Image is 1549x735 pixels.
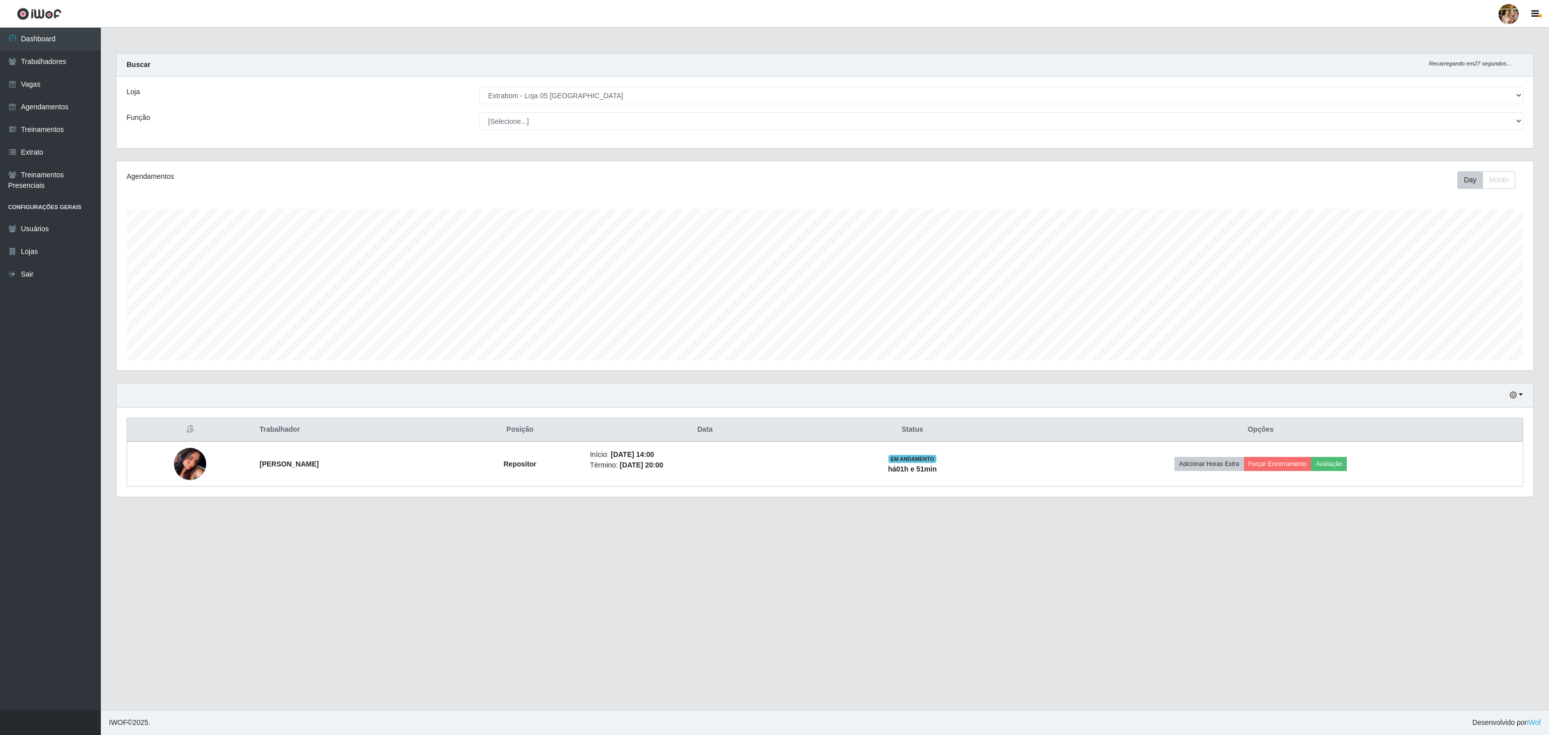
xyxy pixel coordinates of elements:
strong: há 01 h e 51 min [888,465,937,473]
div: First group [1457,171,1515,189]
time: [DATE] 20:00 [620,461,663,469]
div: Toolbar with button groups [1457,171,1523,189]
span: IWOF [109,718,128,726]
strong: [PERSON_NAME] [260,460,319,468]
div: Agendamentos [127,171,700,182]
label: Função [127,112,150,123]
th: Trabalhador [254,418,456,442]
button: Day [1457,171,1483,189]
button: Month [1482,171,1515,189]
button: Adicionar Horas Extra [1174,457,1243,471]
label: Loja [127,87,140,97]
span: © 2025 . [109,717,150,728]
strong: Repositor [503,460,536,468]
strong: Buscar [127,60,150,69]
button: Forçar Encerramento [1244,457,1312,471]
th: Status [826,418,998,442]
li: Término: [590,460,820,471]
th: Data [584,418,826,442]
li: Início: [590,449,820,460]
img: 1755202513663.jpeg [174,448,206,480]
time: [DATE] 14:00 [611,450,654,458]
i: Recarregando em 27 segundos... [1429,60,1511,66]
span: EM ANDAMENTO [888,455,936,463]
th: Posição [456,418,584,442]
a: iWof [1527,718,1541,726]
span: Desenvolvido por [1472,717,1541,728]
th: Opções [999,418,1523,442]
button: Avaliação [1311,457,1347,471]
img: CoreUI Logo [17,8,62,20]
